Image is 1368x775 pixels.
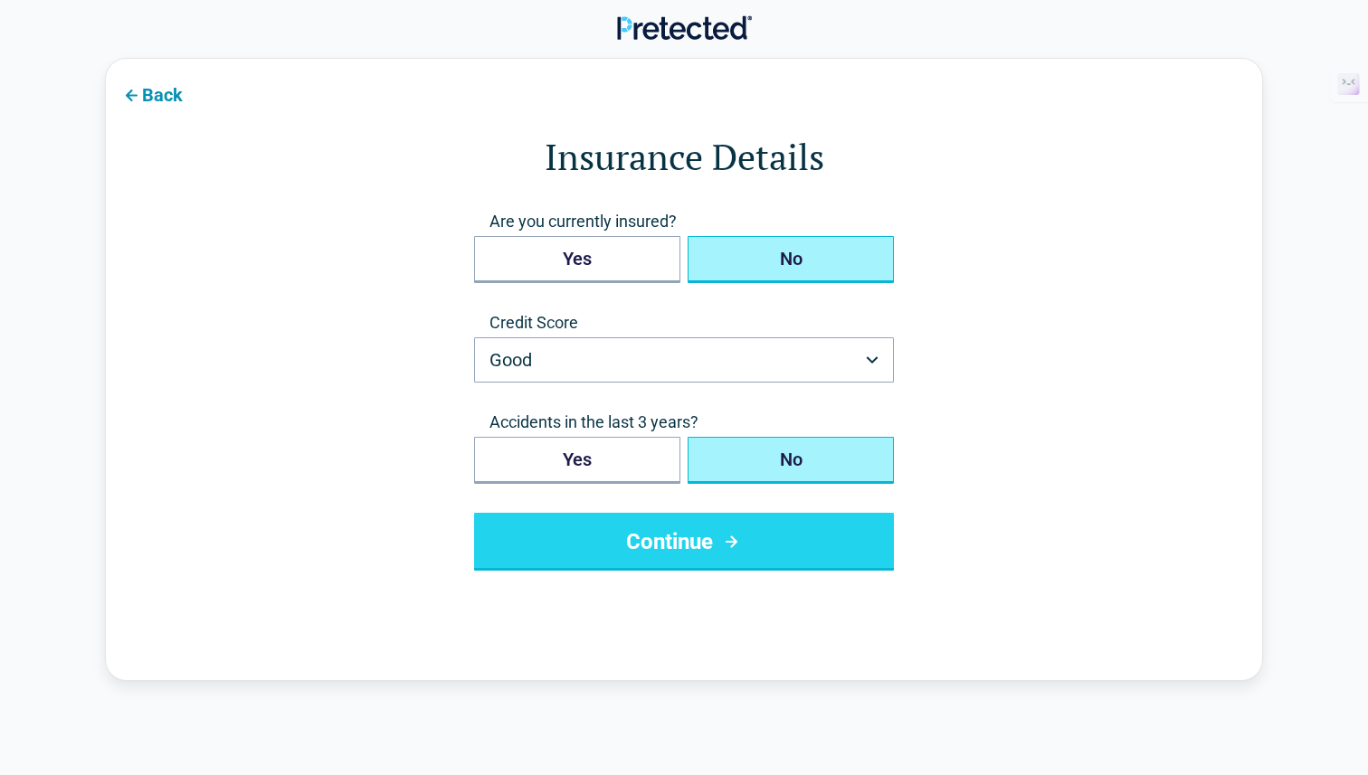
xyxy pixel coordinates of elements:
button: Back [106,73,197,114]
button: No [688,236,894,283]
button: Yes [474,437,680,484]
label: Credit Score [474,312,894,334]
button: Continue [474,513,894,571]
span: Are you currently insured? [474,211,894,232]
span: Accidents in the last 3 years? [474,411,894,433]
h1: Insurance Details [178,131,1190,182]
button: Yes [474,236,680,283]
button: No [688,437,894,484]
